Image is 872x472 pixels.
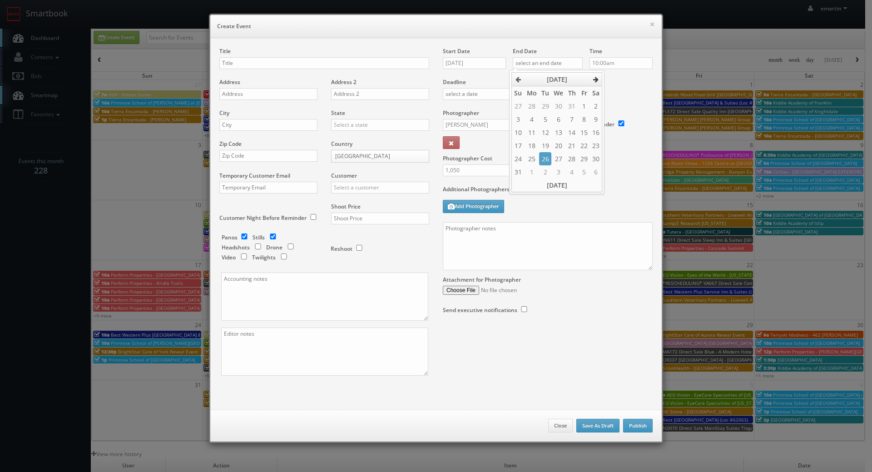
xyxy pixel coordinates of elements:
[578,86,590,100] th: Fr
[524,165,539,179] td: 1
[539,113,551,126] td: 5
[566,99,578,113] td: 31
[548,419,573,432] button: Close
[253,234,265,241] label: Stills
[524,73,590,86] th: [DATE]
[331,119,429,131] input: Select a state
[539,99,551,113] td: 29
[578,152,590,165] td: 29
[512,126,525,139] td: 10
[331,150,429,163] a: [GEOGRAPHIC_DATA]
[566,139,578,152] td: 21
[219,182,317,194] input: Temporary Email
[512,139,525,152] td: 17
[331,182,429,194] input: Select a customer
[331,78,357,86] label: Address 2
[578,126,590,139] td: 15
[590,139,602,152] td: 23
[331,88,429,100] input: Address 2
[443,88,510,100] input: select a date
[512,99,525,113] td: 27
[590,99,602,113] td: 2
[331,172,357,179] label: Customer
[222,243,250,251] label: Headshots
[539,86,551,100] th: Tu
[551,152,565,165] td: 27
[443,164,548,176] input: Photographer Cost
[578,113,590,126] td: 8
[443,47,470,55] label: Start Date
[266,243,282,251] label: Drone
[539,165,551,179] td: 2
[566,152,578,165] td: 28
[219,150,317,162] input: Zip Code
[512,113,525,126] td: 3
[219,47,231,55] label: Title
[331,203,361,210] label: Shoot Price
[590,126,602,139] td: 16
[566,165,578,179] td: 4
[512,165,525,179] td: 31
[539,126,551,139] td: 12
[252,253,276,261] label: Twilights
[443,57,506,69] input: select a date
[443,109,479,117] label: Photographer
[524,86,539,100] th: Mo
[443,119,534,131] input: Select a photographer
[590,113,602,126] td: 9
[436,78,659,86] label: Deadline
[443,200,504,213] button: Add Photographer
[443,276,521,283] label: Attachment for Photographer
[512,152,525,165] td: 24
[219,172,290,179] label: Temporary Customer Email
[512,179,602,192] th: [DATE]
[219,88,317,100] input: Address
[331,140,352,148] label: Country
[539,152,551,165] td: 26
[443,306,517,314] label: Send executive notifications
[222,234,238,241] label: Panos
[590,152,602,165] td: 30
[217,22,655,31] h6: Create Event
[331,245,352,253] label: Reshoot
[566,126,578,139] td: 14
[524,126,539,139] td: 11
[219,57,429,69] input: Title
[623,419,653,432] button: Publish
[443,185,653,198] label: Additional Photographers
[551,113,565,126] td: 6
[590,165,602,179] td: 6
[331,109,345,117] label: State
[219,214,307,222] label: Customer Night Before Reminder
[335,150,417,162] span: [GEOGRAPHIC_DATA]
[551,165,565,179] td: 3
[551,126,565,139] td: 13
[578,139,590,152] td: 22
[566,86,578,100] th: Th
[512,86,525,100] th: Su
[590,86,602,100] th: Sa
[539,139,551,152] td: 19
[513,57,583,69] input: select an end date
[551,99,565,113] td: 30
[219,119,317,131] input: City
[219,109,229,117] label: City
[219,78,240,86] label: Address
[524,152,539,165] td: 25
[576,419,619,432] button: Save As Draft
[551,139,565,152] td: 20
[331,213,429,224] input: Shoot Price
[524,139,539,152] td: 18
[513,47,537,55] label: End Date
[219,140,242,148] label: Zip Code
[578,99,590,113] td: 1
[551,86,565,100] th: We
[578,165,590,179] td: 5
[222,253,236,261] label: Video
[590,47,602,55] label: Time
[524,113,539,126] td: 4
[524,99,539,113] td: 28
[566,113,578,126] td: 7
[649,21,655,27] button: ×
[436,154,659,162] label: Photographer Cost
